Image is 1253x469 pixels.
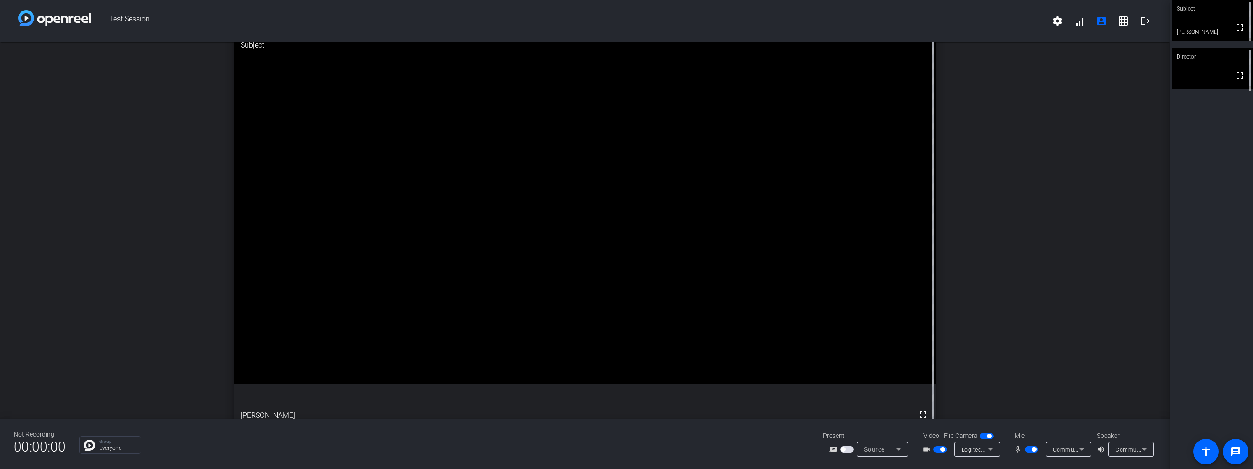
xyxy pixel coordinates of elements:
[922,444,933,455] mat-icon: videocam_outline
[234,33,936,58] div: Subject
[1096,16,1107,27] mat-icon: account_box
[18,10,91,26] img: white-gradient.svg
[1116,446,1244,453] span: Communications - Headphones (Bobs’ Headset)
[91,10,1047,32] span: Test Session
[14,436,66,458] span: 00:00:00
[864,446,885,453] span: Source
[962,446,1033,453] span: Logitech BRIO (046d:085e)
[1172,48,1253,65] div: Director
[829,444,840,455] mat-icon: screen_share_outline
[1118,16,1129,27] mat-icon: grid_on
[1230,446,1241,457] mat-icon: message
[923,431,939,441] span: Video
[99,445,136,451] p: Everyone
[1234,22,1245,33] mat-icon: fullscreen
[84,440,95,451] img: Chat Icon
[1097,431,1152,441] div: Speaker
[14,430,66,439] div: Not Recording
[917,409,928,420] mat-icon: fullscreen
[944,431,978,441] span: Flip Camera
[99,439,136,444] p: Group
[1234,70,1245,81] mat-icon: fullscreen
[1052,16,1063,27] mat-icon: settings
[1006,431,1097,441] div: Mic
[1200,446,1211,457] mat-icon: accessibility
[1014,444,1025,455] mat-icon: mic_none
[1097,444,1108,455] mat-icon: volume_up
[1053,446,1170,453] span: Communications - Headset (Bobs’ Headset)
[1140,16,1151,27] mat-icon: logout
[823,431,914,441] div: Present
[1069,10,1090,32] button: signal_cellular_alt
